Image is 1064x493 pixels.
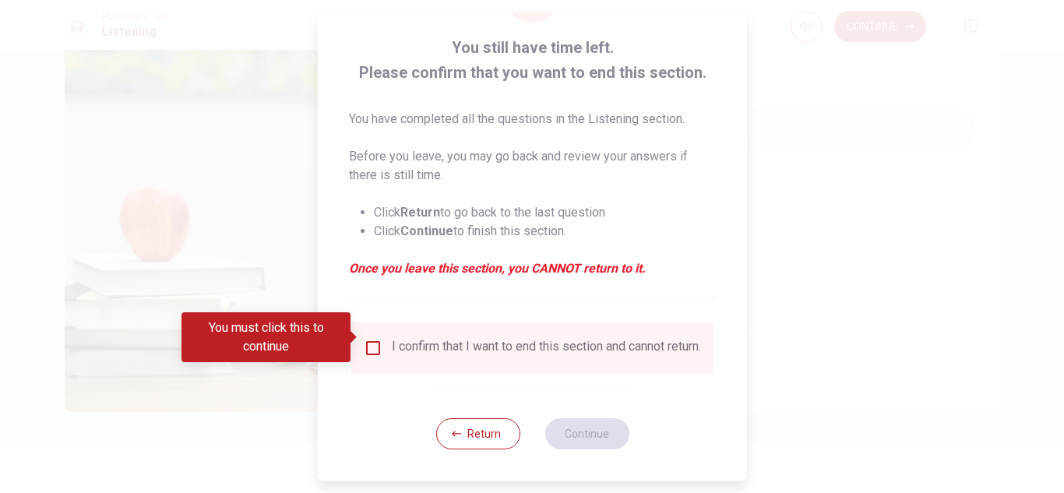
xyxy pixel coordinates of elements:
p: Before you leave, you may go back and review your answers if there is still time. [349,147,716,185]
p: You have completed all the questions in the Listening section. [349,110,716,129]
em: Once you leave this section, you CANNOT return to it. [349,259,716,278]
strong: Continue [400,224,453,238]
strong: Return [400,205,440,220]
span: You still have time left. Please confirm that you want to end this section. [349,35,716,85]
div: You must click this to continue [181,312,351,362]
div: I confirm that I want to end this section and cannot return. [392,339,701,357]
li: Click to go back to the last question [374,203,716,222]
span: You must click this to continue [364,339,382,357]
li: Click to finish this section. [374,222,716,241]
button: Continue [544,418,629,449]
button: Return [435,418,520,449]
